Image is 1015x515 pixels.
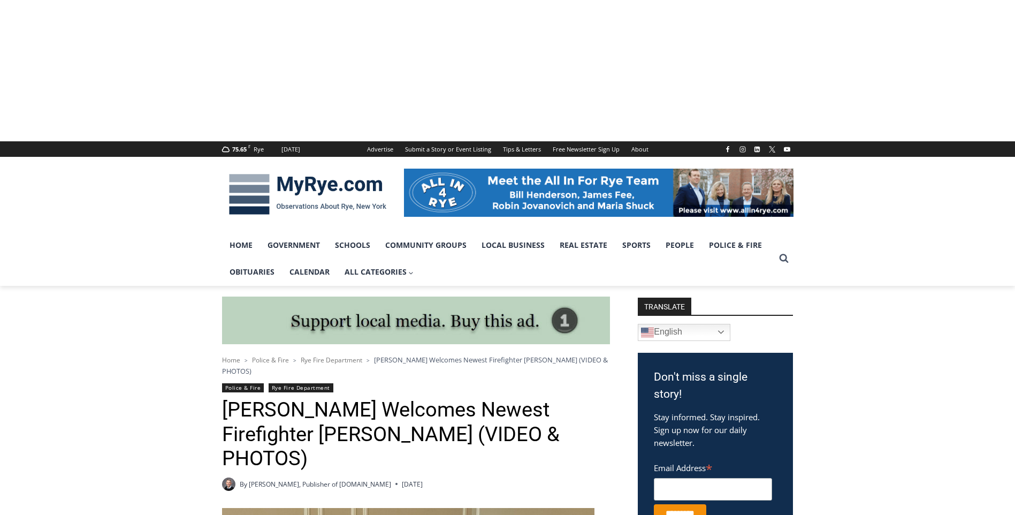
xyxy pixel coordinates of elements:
[260,232,327,259] a: Government
[378,232,474,259] a: Community Groups
[240,479,247,489] span: By
[781,143,793,156] a: YouTube
[361,141,654,157] nav: Secondary Navigation
[252,355,289,365] a: Police & Fire
[245,357,248,364] span: >
[254,145,264,154] div: Rye
[658,232,701,259] a: People
[222,232,774,286] nav: Primary Navigation
[222,355,608,375] span: [PERSON_NAME] Welcomes Newest Firefighter [PERSON_NAME] (VIDEO & PHOTOS)
[641,326,654,339] img: en
[654,457,772,476] label: Email Address
[367,357,370,364] span: >
[701,232,769,259] a: Police & Fire
[222,166,393,222] img: MyRye.com
[281,145,300,154] div: [DATE]
[497,141,547,157] a: Tips & Letters
[474,232,552,259] a: Local Business
[404,169,793,217] img: All in for Rye
[399,141,497,157] a: Submit a Story or Event Listing
[232,145,247,153] span: 75.65
[282,259,337,285] a: Calendar
[222,383,264,392] a: Police & Fire
[552,232,615,259] a: Real Estate
[222,259,282,285] a: Obituaries
[638,324,730,341] a: English
[249,480,391,489] a: [PERSON_NAME], Publisher of [DOMAIN_NAME]
[222,297,610,345] img: support local media, buy this ad
[654,411,777,449] p: Stay informed. Stay inspired. Sign up now for our daily newsletter.
[402,479,423,489] time: [DATE]
[654,369,777,403] h3: Don't miss a single story!
[293,357,296,364] span: >
[337,259,422,285] a: All Categories
[774,249,793,268] button: View Search Form
[638,298,691,315] strong: TRANSLATE
[222,354,610,376] nav: Breadcrumbs
[736,143,749,156] a: Instagram
[222,232,260,259] a: Home
[222,478,235,491] a: Author image
[269,383,333,392] a: Rye Fire Department
[327,232,378,259] a: Schools
[625,141,654,157] a: About
[615,232,658,259] a: Sports
[751,143,764,156] a: Linkedin
[222,355,240,365] a: Home
[721,143,734,156] a: Facebook
[361,141,399,157] a: Advertise
[766,143,779,156] a: X
[547,141,625,157] a: Free Newsletter Sign Up
[248,143,250,149] span: F
[301,355,362,365] a: Rye Fire Department
[222,398,610,471] h1: [PERSON_NAME] Welcomes Newest Firefighter [PERSON_NAME] (VIDEO & PHOTOS)
[345,266,414,278] span: All Categories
